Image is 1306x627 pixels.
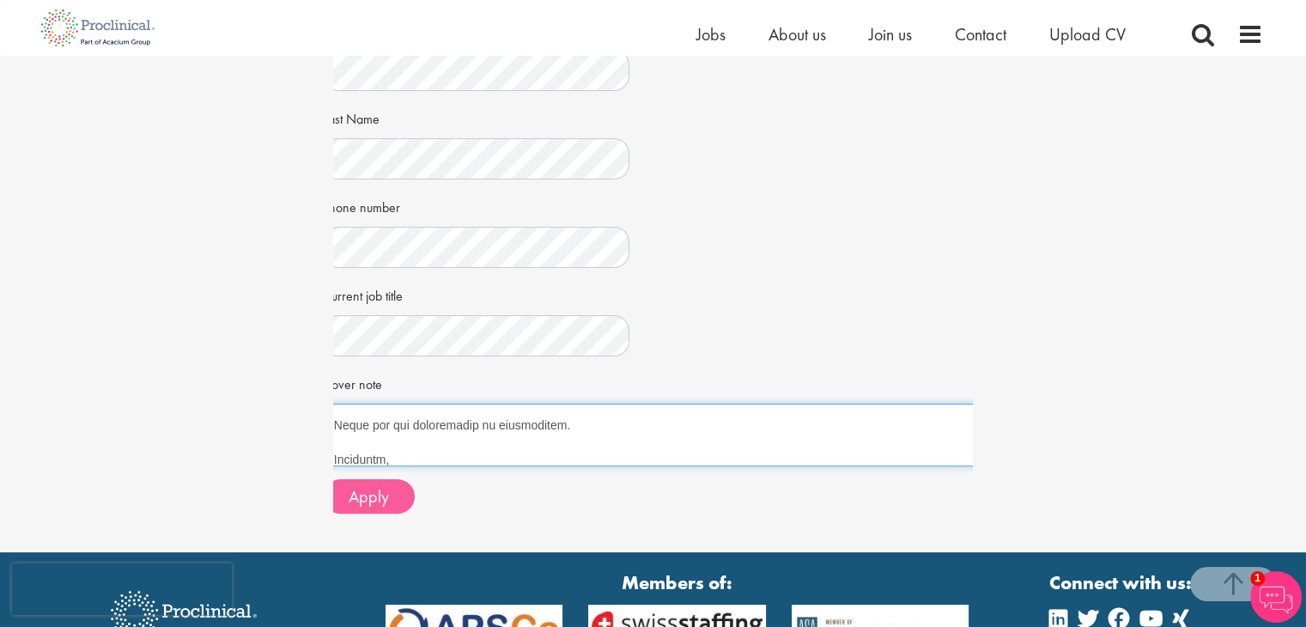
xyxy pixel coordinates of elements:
label: Current job title [323,281,403,307]
img: Chatbot [1250,571,1302,623]
strong: Members of: [386,569,969,596]
a: Contact [955,23,1006,46]
label: Last Name [323,104,380,130]
a: Upload CV [1049,23,1126,46]
strong: Connect with us: [1049,569,1195,596]
iframe: reCAPTCHA [12,563,232,615]
span: Apply [349,485,389,508]
label: Cover note [323,369,382,395]
a: Jobs [696,23,726,46]
label: Phone number [323,192,400,218]
span: 1 [1250,571,1265,586]
a: Join us [869,23,912,46]
a: About us [768,23,826,46]
button: Apply [323,479,415,514]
